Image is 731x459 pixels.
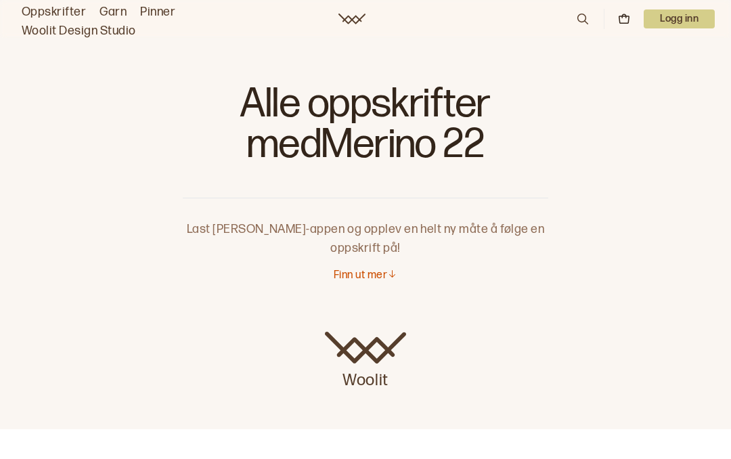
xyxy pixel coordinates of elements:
p: Logg inn [644,9,715,28]
p: Woolit [325,364,406,391]
a: Oppskrifter [22,3,86,22]
button: Finn ut mer [334,269,397,283]
a: Woolit [325,332,406,391]
p: Finn ut mer [334,269,387,283]
h1: Alle oppskrifter med Merino 22 [183,81,548,176]
button: User dropdown [644,9,715,28]
img: Woolit [325,332,406,364]
a: Woolit Design Studio [22,22,136,41]
a: Woolit [338,14,365,24]
a: Pinner [140,3,175,22]
a: Garn [99,3,127,22]
p: Last [PERSON_NAME]-appen og opplev en helt ny måte å følge en oppskrift på! [183,198,548,258]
